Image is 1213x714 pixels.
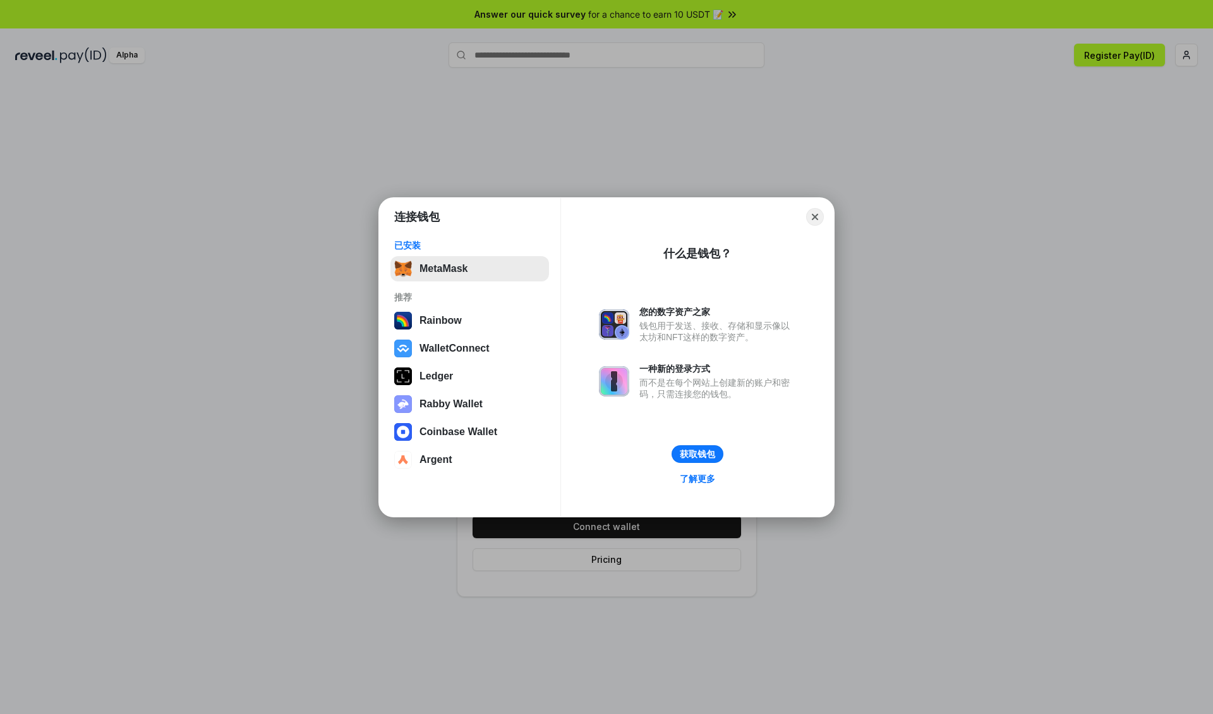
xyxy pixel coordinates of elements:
[419,454,452,465] div: Argent
[394,240,545,251] div: 已安装
[390,419,549,445] button: Coinbase Wallet
[394,395,412,413] img: svg+xml,%3Csvg%20xmlns%3D%22http%3A%2F%2Fwww.w3.org%2F2000%2Fsvg%22%20fill%3D%22none%22%20viewBox...
[672,445,723,463] button: 获取钱包
[639,306,796,317] div: 您的数字资产之家
[394,209,440,225] h1: 连接钱包
[680,448,715,460] div: 获取钱包
[419,371,453,382] div: Ledger
[390,336,549,361] button: WalletConnect
[394,260,412,278] img: svg+xml,%3Csvg%20fill%3D%22none%22%20height%3D%2233%22%20viewBox%3D%220%200%2035%2033%22%20width%...
[419,398,483,410] div: Rabby Wallet
[599,309,629,340] img: svg+xml,%3Csvg%20xmlns%3D%22http%3A%2F%2Fwww.w3.org%2F2000%2Fsvg%22%20fill%3D%22none%22%20viewBox...
[599,366,629,397] img: svg+xml,%3Csvg%20xmlns%3D%22http%3A%2F%2Fwww.w3.org%2F2000%2Fsvg%22%20fill%3D%22none%22%20viewBox...
[419,343,490,354] div: WalletConnect
[394,367,412,385] img: svg+xml,%3Csvg%20xmlns%3D%22http%3A%2F%2Fwww.w3.org%2F2000%2Fsvg%22%20width%3D%2228%22%20height%3...
[390,256,549,281] button: MetaMask
[639,320,796,343] div: 钱包用于发送、接收、存储和显示像以太坊和NFT这样的数字资产。
[394,423,412,441] img: svg+xml,%3Csvg%20width%3D%2228%22%20height%3D%2228%22%20viewBox%3D%220%200%2028%2028%22%20fill%3D...
[419,263,468,274] div: MetaMask
[394,312,412,329] img: svg+xml,%3Csvg%20width%3D%22120%22%20height%3D%22120%22%20viewBox%3D%220%200%20120%20120%22%20fil...
[806,208,824,226] button: Close
[394,340,412,357] img: svg+xml,%3Csvg%20width%3D%2228%22%20height%3D%2228%22%20viewBox%3D%220%200%2028%2028%22%20fill%3D...
[663,246,732,261] div: 什么是钱包？
[390,391,549,417] button: Rabby Wallet
[390,364,549,389] button: Ledger
[419,315,462,326] div: Rainbow
[390,447,549,472] button: Argent
[394,451,412,469] img: svg+xml,%3Csvg%20width%3D%2228%22%20height%3D%2228%22%20viewBox%3D%220%200%2028%2028%22%20fill%3D...
[639,377,796,400] div: 而不是在每个网站上创建新的账户和密码，只需连接您的钱包。
[680,473,715,484] div: 了解更多
[419,426,497,438] div: Coinbase Wallet
[394,292,545,303] div: 推荐
[672,471,723,487] a: 了解更多
[639,363,796,374] div: 一种新的登录方式
[390,308,549,333] button: Rainbow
